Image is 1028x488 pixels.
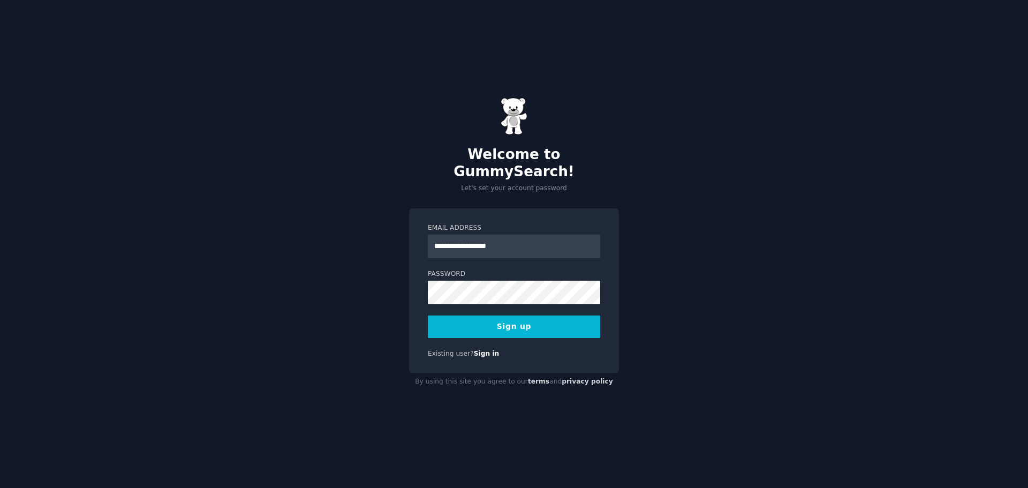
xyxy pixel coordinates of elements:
[528,378,549,385] a: terms
[501,97,527,135] img: Gummy Bear
[409,146,619,180] h2: Welcome to GummySearch!
[409,373,619,391] div: By using this site you agree to our and
[428,223,600,233] label: Email Address
[474,350,500,357] a: Sign in
[428,269,600,279] label: Password
[428,316,600,338] button: Sign up
[409,184,619,193] p: Let's set your account password
[428,350,474,357] span: Existing user?
[562,378,613,385] a: privacy policy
